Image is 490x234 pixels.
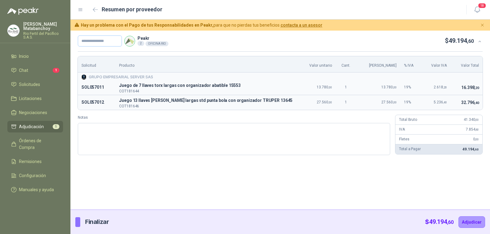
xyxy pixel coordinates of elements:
div: GRUPO EMPRESARIAL SERVER SAS [81,74,479,80]
span: 27.560 [317,100,332,104]
span: Órdenes de Compra [19,137,57,151]
span: ,00 [475,118,479,121]
img: Company Logo [81,75,86,80]
a: Inicio [7,50,63,62]
a: Órdenes de Compra [7,135,63,153]
span: ,40 [474,101,479,105]
th: [PERSON_NAME] [356,56,400,72]
th: Valor Total [450,56,483,72]
span: ,00 [393,101,397,104]
p: Rio Fertil del Pacífico S.A.S. [23,32,63,39]
span: Inicio [19,53,29,60]
span: ,60 [467,38,474,44]
a: Manuales y ayuda [7,184,63,195]
span: Configuración [19,172,46,179]
span: para que no pierdas tus beneficios [81,22,322,28]
div: 2 [138,41,144,46]
p: [PERSON_NAME] Matabanchoy [23,22,63,31]
b: Hay un problema con el Pago de tus Responsabilidades en Peakr, [81,23,213,28]
span: 13.780 [317,85,332,89]
p: Total a Pagar [399,146,420,152]
td: 1 [336,80,356,95]
span: ,00 [328,101,332,104]
a: Negociaciones [7,107,63,118]
span: Solicitudes [19,81,40,88]
a: Configuración [7,170,63,181]
span: 27.560 [381,100,397,104]
p: J [119,82,294,89]
span: ,00 [393,86,397,89]
p: COT181646 [119,104,294,108]
span: 32.796 [461,100,479,105]
span: Remisiones [19,158,42,165]
button: 18 [472,4,483,15]
span: 5.236 [434,100,447,104]
span: 7.854 [466,127,479,132]
button: Cerrar [479,21,486,29]
td: 19 % [400,95,421,110]
a: contacta a un asesor [281,23,322,28]
p: Peakr [138,36,168,40]
span: Manuales y ayuda [19,186,54,193]
img: Logo peakr [7,7,39,15]
span: 18 [478,3,486,9]
a: Chat1 [7,65,63,76]
span: Chat [19,67,28,74]
span: ,20 [474,86,479,90]
th: Producto [115,56,298,72]
a: Licitaciones [7,93,63,104]
a: Remisiones [7,156,63,167]
span: 5 [53,124,59,129]
p: J [119,97,294,104]
p: $ [445,36,474,46]
img: Company Logo [125,36,135,46]
p: Fletes [399,136,409,142]
span: ,20 [443,86,447,89]
span: Juego de 7 llaves torx largas con organizador abatible 15553 [119,82,294,89]
p: IVA [399,127,405,132]
td: 19 % [400,80,421,95]
span: ,00 [328,86,332,89]
span: Licitaciones [19,95,42,102]
a: Solicitudes [7,79,63,90]
button: Adjudicar [458,216,485,228]
p: SOL057012 [81,99,112,106]
span: ,00 [475,138,479,141]
label: Notas [78,115,390,121]
img: Company Logo [8,25,19,36]
th: % IVA [400,56,421,72]
td: 1 [336,95,356,110]
p: SOL057011 [81,84,112,91]
span: ,60 [447,219,454,225]
th: Valor IVA [421,56,450,72]
span: Juego 13 llaves [PERSON_NAME] largas std punta bola con organizador TRUPER 13645 [119,97,294,104]
th: Valor unitario [298,56,336,72]
span: 13.780 [381,85,397,89]
span: 49.194 [462,147,479,151]
span: 0 [473,137,479,141]
span: Negociaciones [19,109,47,116]
span: 16.398 [461,85,479,90]
h2: Resumen por proveedor [102,5,162,14]
div: OFICINA RIO [145,41,168,46]
span: ,60 [474,148,479,151]
span: 1 [53,68,59,73]
th: Solicitud [78,56,115,72]
p: Finalizar [85,217,109,227]
p: COT181644 [119,89,294,93]
a: Adjudicación5 [7,121,63,132]
span: 2.618 [434,85,447,89]
span: 41.340 [464,117,479,122]
p: $ [425,217,454,227]
span: Adjudicación [19,123,44,130]
span: ,40 [443,101,447,104]
p: Total Bruto [399,117,417,123]
span: 49.194 [449,37,474,44]
span: 49.194 [429,218,454,225]
span: ,60 [475,128,479,131]
th: Cant. [336,56,356,72]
